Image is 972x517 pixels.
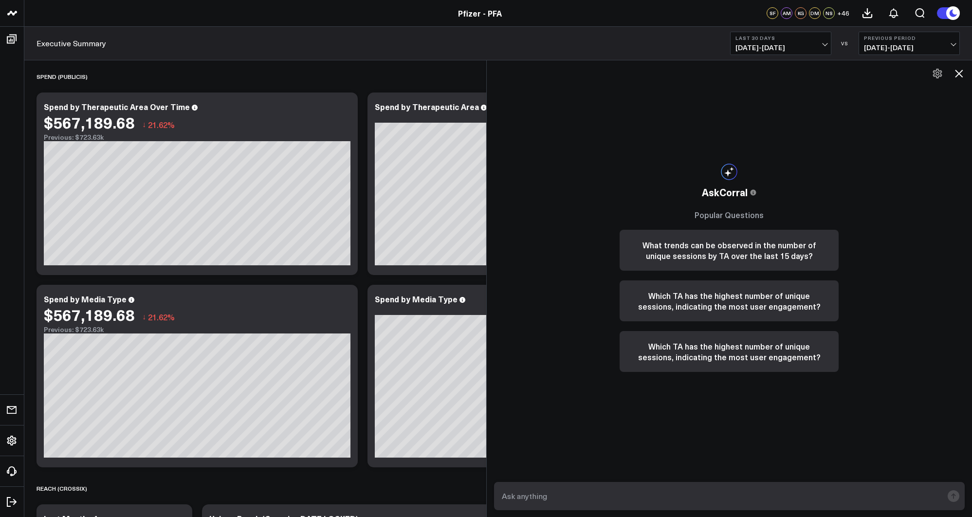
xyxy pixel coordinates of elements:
div: Spend by Media Type [44,294,127,304]
div: $567,189.68 [44,113,135,131]
div: $567,189.68 [44,306,135,323]
span: [DATE] - [DATE] [864,44,954,52]
div: KG [795,7,807,19]
a: Pfizer - PFA [458,8,502,18]
div: Previous: $723.63k [44,133,350,141]
b: Last 30 Days [735,35,826,41]
div: NS [823,7,835,19]
b: Previous Period [864,35,954,41]
button: What trends can be observed in the number of unique sessions by TA over the last 15 days? [620,230,839,271]
div: SF [767,7,778,19]
div: Reach (Crossix) [37,477,87,499]
span: 21.62% [148,312,175,322]
button: +46 [837,7,849,19]
span: ↓ [142,311,146,323]
span: AskCorral [702,185,748,200]
div: DM [809,7,821,19]
span: 21.62% [148,119,175,130]
span: ↓ [142,118,146,131]
button: Which TA has the highest number of unique sessions, indicating the most user engagement? [620,280,839,321]
div: Previous: $723.63k [44,326,350,333]
a: Executive Summary [37,38,106,49]
div: Spend by Media Type [375,294,458,304]
div: SPEND (PUBLICIS) [37,65,88,88]
div: Spend by Therapeutic Area [375,101,479,112]
span: [DATE] - [DATE] [735,44,826,52]
button: Which TA has the highest number of unique sessions, indicating the most user engagement? [620,331,839,372]
h3: Popular Questions [620,209,839,220]
button: Last 30 Days[DATE]-[DATE] [730,32,831,55]
div: AM [781,7,792,19]
div: VS [836,40,854,46]
button: Previous Period[DATE]-[DATE] [859,32,960,55]
span: + 46 [837,10,849,17]
div: Spend by Therapeutic Area Over Time [44,101,190,112]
